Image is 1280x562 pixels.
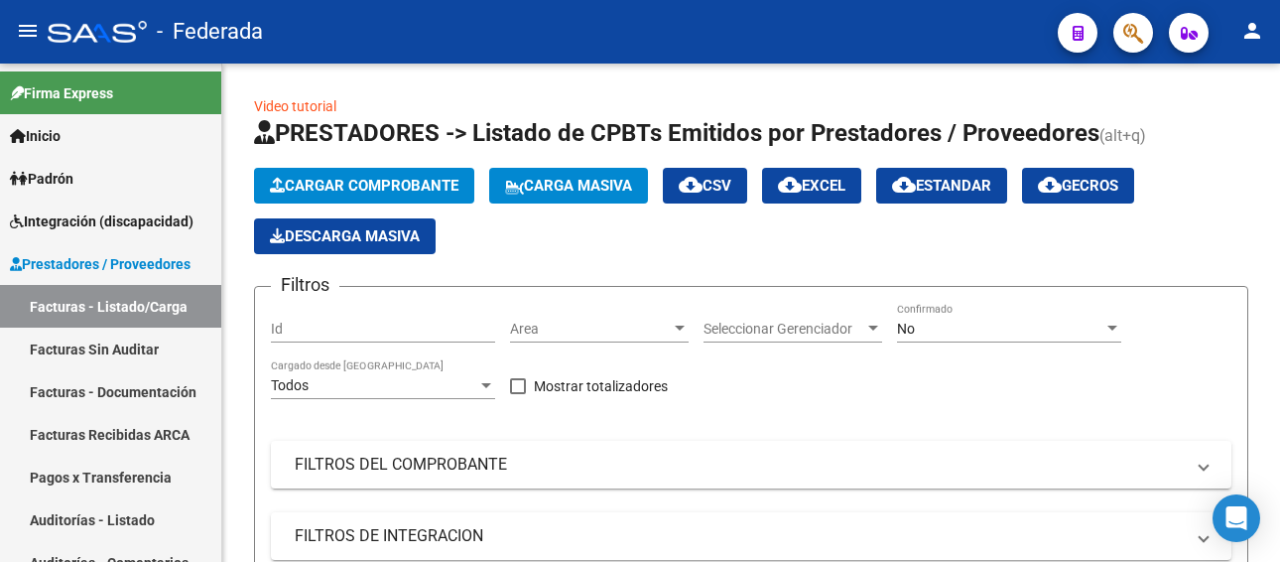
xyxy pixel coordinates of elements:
[270,177,458,195] span: Cargar Comprobante
[505,177,632,195] span: Carga Masiva
[663,168,747,204] button: CSV
[679,177,731,195] span: CSV
[1240,19,1264,43] mat-icon: person
[892,177,991,195] span: Estandar
[1099,126,1146,145] span: (alt+q)
[295,454,1184,476] mat-panel-title: FILTROS DEL COMPROBANTE
[10,168,73,190] span: Padrón
[10,82,113,104] span: Firma Express
[157,10,263,54] span: - Federada
[10,211,193,232] span: Integración (discapacidad)
[510,321,671,338] span: Area
[10,125,61,147] span: Inicio
[16,19,40,43] mat-icon: menu
[271,512,1231,560] mat-expansion-panel-header: FILTROS DE INTEGRACION
[704,321,864,338] span: Seleccionar Gerenciador
[254,218,436,254] button: Descarga Masiva
[10,253,191,275] span: Prestadores / Proveedores
[876,168,1007,204] button: Estandar
[778,173,802,197] mat-icon: cloud_download
[762,168,861,204] button: EXCEL
[1022,168,1134,204] button: Gecros
[1213,494,1260,542] div: Open Intercom Messenger
[892,173,916,197] mat-icon: cloud_download
[254,119,1099,147] span: PRESTADORES -> Listado de CPBTs Emitidos por Prestadores / Proveedores
[271,441,1231,489] mat-expansion-panel-header: FILTROS DEL COMPROBANTE
[254,98,336,114] a: Video tutorial
[271,271,339,299] h3: Filtros
[270,227,420,245] span: Descarga Masiva
[271,377,309,393] span: Todos
[778,177,845,195] span: EXCEL
[489,168,648,204] button: Carga Masiva
[254,168,474,204] button: Cargar Comprobante
[534,374,668,398] span: Mostrar totalizadores
[679,173,703,197] mat-icon: cloud_download
[254,218,436,254] app-download-masive: Descarga masiva de comprobantes (adjuntos)
[1038,173,1062,197] mat-icon: cloud_download
[1038,177,1118,195] span: Gecros
[897,321,915,337] span: No
[295,525,1184,547] mat-panel-title: FILTROS DE INTEGRACION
